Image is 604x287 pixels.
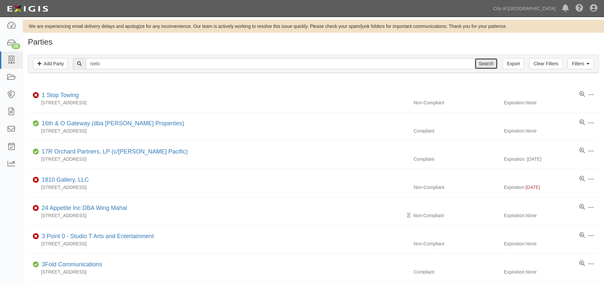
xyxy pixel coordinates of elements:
div: Expiration: [504,128,599,134]
a: 1810 Gallery, LLC [42,176,89,183]
div: 16th & O Gateway (dba Ravel Rasmussen Properties) [39,119,184,128]
a: 3 Point 0 - Studio T Arts and Entertainment [42,233,154,239]
a: Export [503,58,524,69]
div: [STREET_ADDRESS] [28,184,409,191]
i: None [526,128,536,133]
input: Search [86,58,475,69]
div: We are experiencing email delivery delays and apologize for any inconvenience. Our team is active... [23,23,604,30]
span: [DATE] [526,185,540,190]
a: 17R Orchard Partners, LP (c/[PERSON_NAME] Pacific) [42,148,188,155]
div: Expiration: [504,184,599,191]
div: [STREET_ADDRESS] [28,128,409,134]
div: [STREET_ADDRESS] [28,212,409,219]
a: Clear Filters [529,58,562,69]
div: [STREET_ADDRESS] [28,240,409,247]
img: logo-5460c22ac91f19d4615b14bd174203de0afe785f0fc80cf4dbbc73dc1793850b.png [5,3,50,15]
i: None [526,241,536,246]
div: 24 Appetite Inc DBA Wing Mahal [39,204,127,213]
i: Non-Compliant [33,234,39,239]
i: None [526,213,536,218]
a: City of [GEOGRAPHIC_DATA] [490,2,559,15]
a: Filters [568,58,594,69]
div: 25 [11,43,20,49]
div: Expiration: [504,99,599,106]
i: None [526,100,536,105]
h1: Parties [28,38,599,46]
div: 3 Point 0 - Studio T Arts and Entertainment [39,232,154,241]
a: View results summary [579,204,585,211]
a: View results summary [579,260,585,267]
a: View results summary [579,232,585,239]
i: Compliant [33,121,39,126]
a: View results summary [579,91,585,98]
a: View results summary [579,119,585,126]
i: Compliant [33,262,39,267]
i: None [526,269,536,275]
div: Expiration: [504,269,599,275]
div: [STREET_ADDRESS] [28,99,409,106]
a: View results summary [579,176,585,182]
div: Non-Compliant [409,99,504,106]
div: Expiration: [504,240,599,247]
div: Expiration: [DATE] [504,156,599,162]
a: Add Party [33,58,68,69]
div: Compliant [409,156,504,162]
a: View results summary [579,148,585,154]
div: Non-Compliant [409,240,504,247]
input: Search [475,58,498,69]
a: 16th & O Gateway (dba [PERSON_NAME] Properties) [42,120,184,127]
div: 1 Stop Towing [39,91,79,100]
div: [STREET_ADDRESS] [28,269,409,275]
i: Help Center - Complianz [575,5,583,12]
i: Non-Compliant [33,206,39,211]
div: 3Fold Communications [39,260,102,269]
i: Non-Compliant [33,93,39,98]
div: [STREET_ADDRESS] [28,156,409,162]
i: Compliant [33,150,39,154]
i: Non-Compliant [33,178,39,182]
div: Non-Compliant [409,212,504,219]
div: Compliant [409,269,504,275]
div: 17R Orchard Partners, LP (c/o Heller Pacific) [39,148,188,156]
div: Expiration: [504,212,599,219]
a: 1 Stop Towing [42,92,79,98]
a: 3Fold Communications [42,261,102,268]
div: Compliant [409,128,504,134]
i: Pending Review [407,213,411,218]
a: 24 Appetite Inc DBA Wing Mahal [42,205,127,211]
div: Non-Compliant [409,184,504,191]
div: 1810 Gallery, LLC [39,176,89,184]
